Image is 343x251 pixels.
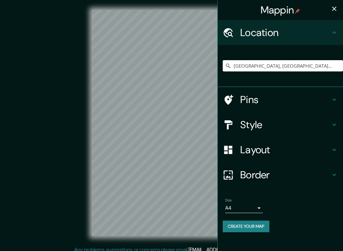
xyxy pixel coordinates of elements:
[225,203,263,213] div: A4
[218,87,343,112] div: Pins
[223,60,343,71] input: Pick your city or area
[240,144,330,156] h4: Layout
[240,93,330,106] h4: Pins
[287,227,336,244] iframe: Help widget launcher
[295,8,300,13] img: pin-icon.png
[92,10,252,236] canvas: Map
[240,118,330,131] h4: Style
[218,162,343,187] div: Border
[218,137,343,162] div: Layout
[223,221,269,232] button: Create your map
[240,169,330,181] h4: Border
[218,112,343,137] div: Style
[225,198,232,203] label: Size
[261,4,300,16] h4: Mappin
[240,26,330,39] h4: Location
[218,20,343,45] div: Location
